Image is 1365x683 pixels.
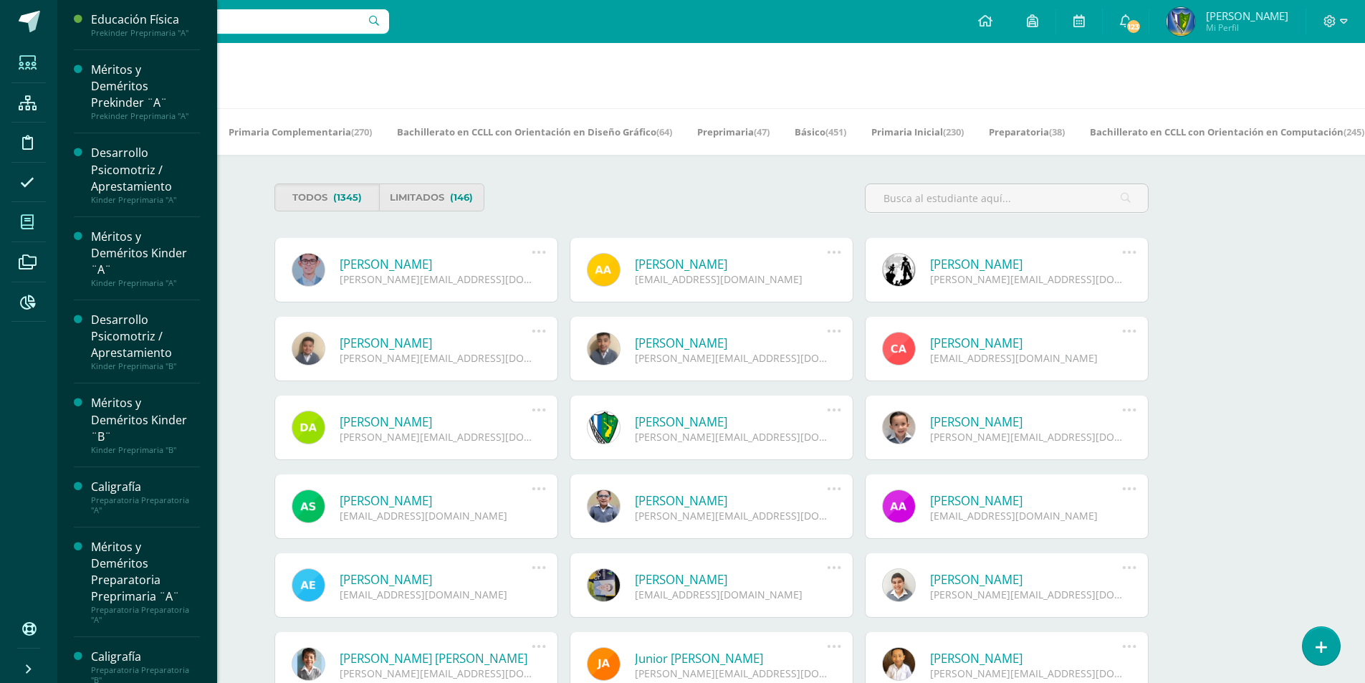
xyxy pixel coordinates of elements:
[1206,22,1288,34] span: Mi Perfil
[930,492,1123,509] a: [PERSON_NAME]
[91,395,200,454] a: Méritos y Deméritos Kinder ¨B¨Kinder Preprimaria "B"
[91,111,200,121] div: Prekinder Preprimaria "A"
[397,120,672,143] a: Bachillerato en CCLL con Orientación en Diseño Gráfico(64)
[91,62,200,111] div: Méritos y Deméritos Prekinder ¨A¨
[635,335,828,351] a: [PERSON_NAME]
[91,539,200,625] a: Méritos y Deméritos Preparatoria Preprimaria ¨A¨Preparatoria Preparatoria "A"
[91,312,200,361] div: Desarrollo Psicomotriz / Aprestamiento
[930,588,1123,601] div: [PERSON_NAME][EMAIL_ADDRESS][DOMAIN_NAME]
[635,272,828,286] div: [EMAIL_ADDRESS][DOMAIN_NAME]
[656,125,672,138] span: (64)
[930,571,1123,588] a: [PERSON_NAME]
[795,120,846,143] a: Básico(451)
[1090,120,1364,143] a: Bachillerato en CCLL con Orientación en Computación(245)
[91,28,200,38] div: Prekinder Preprimaria "A"
[930,414,1123,430] a: [PERSON_NAME]
[91,312,200,371] a: Desarrollo Psicomotriz / AprestamientoKinder Preprimaria "B"
[91,605,200,625] div: Preparatoria Preparatoria "A"
[340,430,532,444] div: [PERSON_NAME][EMAIL_ADDRESS][DOMAIN_NAME]
[340,272,532,286] div: [PERSON_NAME][EMAIL_ADDRESS][DOMAIN_NAME]
[379,183,484,211] a: Limitados(146)
[91,11,200,38] a: Educación FísicaPrekinder Preprimaria "A"
[274,183,380,211] a: Todos(1345)
[635,650,828,667] a: Junior [PERSON_NAME]
[229,120,372,143] a: Primaria Complementaria(270)
[930,272,1123,286] div: [PERSON_NAME][EMAIL_ADDRESS][DOMAIN_NAME]
[635,492,828,509] a: [PERSON_NAME]
[340,492,532,509] a: [PERSON_NAME]
[91,62,200,121] a: Méritos y Deméritos Prekinder ¨A¨Prekinder Preprimaria "A"
[930,509,1123,522] div: [EMAIL_ADDRESS][DOMAIN_NAME]
[91,195,200,205] div: Kinder Preprimaria "A"
[340,650,532,667] a: [PERSON_NAME] [PERSON_NAME]
[91,145,200,204] a: Desarrollo Psicomotriz / AprestamientoKinder Preprimaria "A"
[91,278,200,288] div: Kinder Preprimaria "A"
[754,125,770,138] span: (47)
[635,430,828,444] div: [PERSON_NAME][EMAIL_ADDRESS][DOMAIN_NAME]
[91,539,200,605] div: Méritos y Deméritos Preparatoria Preprimaria ¨A¨
[340,571,532,588] a: [PERSON_NAME]
[930,667,1123,680] div: [PERSON_NAME][EMAIL_ADDRESS][DOMAIN_NAME]
[1049,125,1065,138] span: (38)
[1206,9,1288,23] span: [PERSON_NAME]
[930,335,1123,351] a: [PERSON_NAME]
[91,145,200,194] div: Desarrollo Psicomotriz / Aprestamiento
[1126,19,1141,34] span: 123
[91,649,200,665] div: Caligrafía
[351,125,372,138] span: (270)
[635,509,828,522] div: [PERSON_NAME][EMAIL_ADDRESS][DOMAIN_NAME]
[91,479,200,495] div: Caligrafía
[340,414,532,430] a: [PERSON_NAME]
[340,335,532,351] a: [PERSON_NAME]
[91,229,200,288] a: Méritos y Deméritos Kinder ¨A¨Kinder Preprimaria "A"
[930,351,1123,365] div: [EMAIL_ADDRESS][DOMAIN_NAME]
[91,445,200,455] div: Kinder Preprimaria "B"
[825,125,846,138] span: (451)
[871,120,964,143] a: Primaria Inicial(230)
[91,361,200,371] div: Kinder Preprimaria "B"
[450,184,473,211] span: (146)
[1344,125,1364,138] span: (245)
[340,588,532,601] div: [EMAIL_ADDRESS][DOMAIN_NAME]
[866,184,1148,212] input: Busca al estudiante aquí...
[91,495,200,515] div: Preparatoria Preparatoria "A"
[340,509,532,522] div: [EMAIL_ADDRESS][DOMAIN_NAME]
[635,256,828,272] a: [PERSON_NAME]
[635,414,828,430] a: [PERSON_NAME]
[930,650,1123,667] a: [PERSON_NAME]
[930,430,1123,444] div: [PERSON_NAME][EMAIL_ADDRESS][DOMAIN_NAME]
[635,667,828,680] div: [PERSON_NAME][EMAIL_ADDRESS][DOMAIN_NAME]
[340,667,532,680] div: [PERSON_NAME][EMAIL_ADDRESS][DOMAIN_NAME]
[930,256,1123,272] a: [PERSON_NAME]
[91,11,200,28] div: Educación Física
[91,395,200,444] div: Méritos y Deméritos Kinder ¨B¨
[1167,7,1195,36] img: 404cf470c822fac02a7c1312454897f8.png
[340,256,532,272] a: [PERSON_NAME]
[635,571,828,588] a: [PERSON_NAME]
[67,9,389,34] input: Busca un usuario...
[333,184,362,211] span: (1345)
[635,588,828,601] div: [EMAIL_ADDRESS][DOMAIN_NAME]
[989,120,1065,143] a: Preparatoria(38)
[91,479,200,515] a: CaligrafíaPreparatoria Preparatoria "A"
[697,120,770,143] a: Preprimaria(47)
[635,351,828,365] div: [PERSON_NAME][EMAIL_ADDRESS][DOMAIN_NAME]
[943,125,964,138] span: (230)
[340,351,532,365] div: [PERSON_NAME][EMAIL_ADDRESS][DOMAIN_NAME]
[91,229,200,278] div: Méritos y Deméritos Kinder ¨A¨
